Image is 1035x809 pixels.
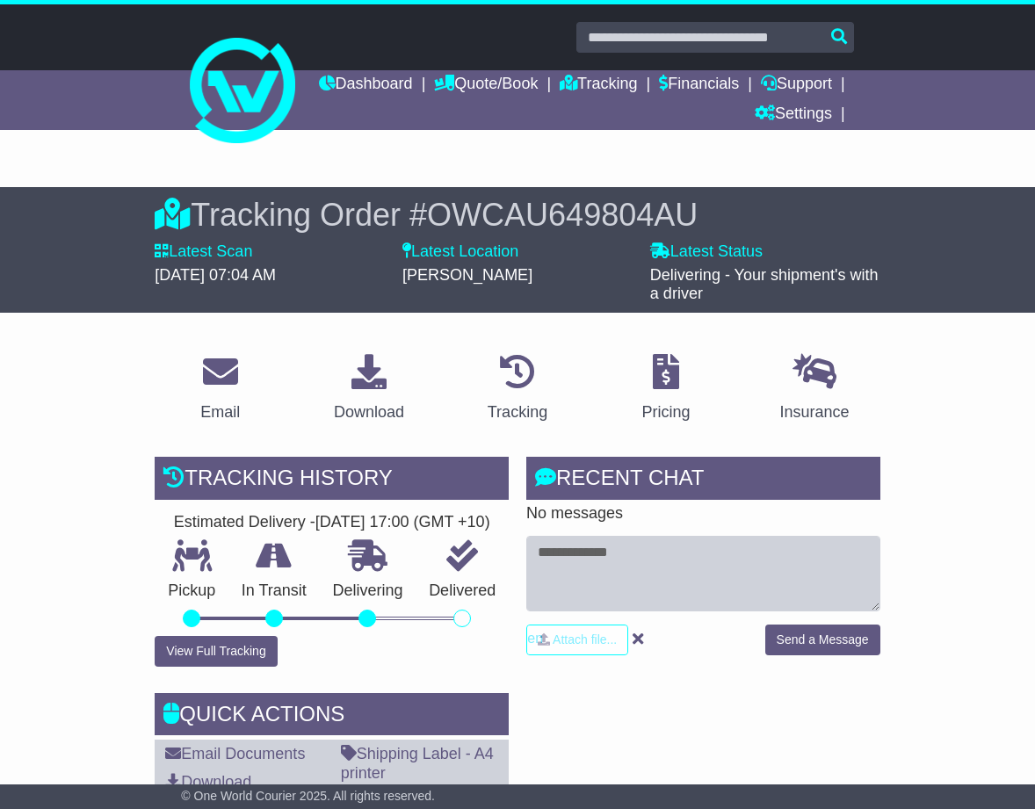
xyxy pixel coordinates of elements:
div: [DATE] 17:00 (GMT +10) [315,513,490,532]
div: RECENT CHAT [526,457,880,504]
div: Quick Actions [155,693,509,740]
p: Pickup [155,581,228,601]
a: Email [189,348,251,430]
span: Delivering - Your shipment's with a driver [650,266,879,303]
a: Tracking [476,348,559,430]
span: © One World Courier 2025. All rights reserved. [181,789,435,803]
a: Shipping Label - A4 printer [341,745,494,782]
a: Pricing [631,348,702,430]
button: View Full Tracking [155,636,277,667]
span: [DATE] 07:04 AM [155,266,276,284]
a: Download [322,348,416,430]
span: OWCAU649804AU [427,197,698,233]
div: Download [334,401,404,424]
div: Tracking history [155,457,509,504]
p: In Transit [228,581,320,601]
label: Latest Location [402,242,518,262]
p: Delivering [320,581,416,601]
button: Send a Message [765,625,880,655]
div: Insurance [780,401,850,424]
a: Email Documents [165,745,305,762]
a: Settings [755,100,832,130]
a: Tracking [560,70,637,100]
a: Quote/Book [434,70,538,100]
p: No messages [526,504,880,524]
div: Email [200,401,240,424]
div: Tracking Order # [155,196,879,234]
label: Latest Scan [155,242,252,262]
div: Estimated Delivery - [155,513,509,532]
a: Financials [659,70,739,100]
a: Support [761,70,832,100]
div: Pricing [642,401,691,424]
a: Dashboard [319,70,413,100]
div: Tracking [488,401,547,424]
p: Delivered [416,581,509,601]
a: Insurance [769,348,861,430]
label: Latest Status [650,242,763,262]
span: [PERSON_NAME] [402,266,532,284]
